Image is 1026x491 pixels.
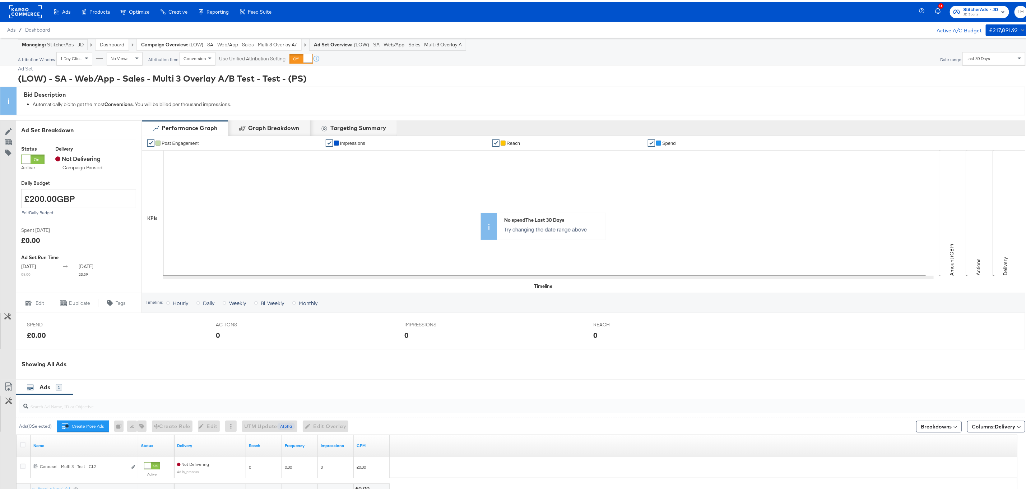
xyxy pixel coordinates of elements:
span: Reach [507,139,520,144]
div: Attribution time: [148,55,180,60]
span: Optimize [129,7,149,13]
div: Bid Description [24,89,1021,97]
sub: 08:00 [21,270,31,275]
span: Conversion [184,54,206,59]
sub: Campaign Paused [62,162,102,169]
label: Active [21,162,45,169]
a: Ad Name. [33,441,135,447]
a: The average cost you've paid to have 1,000 impressions of your ad. [357,441,387,447]
span: Creative [168,7,187,13]
button: Columns:Delivery [967,419,1025,431]
div: Showing All Ads [22,358,1025,367]
sub: 23:59 [79,270,88,275]
button: Tags [98,297,134,306]
span: SPEND [27,320,81,326]
div: Performance Graph [162,122,217,130]
span: Reporting [206,7,229,13]
strong: Ad Set Overview: [314,40,353,46]
span: Weekly [229,298,246,305]
div: Targeting Summary [330,122,386,130]
span: Products [89,7,110,13]
div: (LOW) - SA - Web/App - Sales - Multi 3 Overlay A/B Test - Test - (PS) [18,70,1025,83]
div: £0.00 [21,233,40,244]
span: Not Delivering [55,153,101,161]
a: Shows the current state of your Ad. [141,441,171,447]
span: [DATE] [21,261,36,268]
span: StitcherAds - JD [964,4,998,12]
span: ACTIONS [216,320,270,326]
p: Try changing the date range above [504,224,602,231]
div: Ad Set Run Time [21,252,136,259]
span: Delivery [995,422,1015,428]
div: Status [21,144,45,151]
span: Post Engagement [162,139,199,144]
div: StitcherAds - JD [22,40,84,46]
div: Delivery [55,144,110,151]
span: Spent [DATE] [21,225,75,232]
span: [DATE] [79,261,93,268]
div: Attribution Window: [18,55,56,60]
span: JD Sports [964,10,998,16]
button: Breakdowns [916,419,962,431]
span: Ads [62,7,70,13]
span: Ads [40,382,50,389]
div: £0.00 [27,328,46,339]
div: 13 [938,1,944,7]
a: ✔ [147,138,154,145]
button: Create More Ads [57,419,109,430]
div: Ad Set [18,64,1025,70]
div: Date range: [940,55,962,60]
span: Hourly [173,298,188,305]
span: Duplicate [69,298,90,305]
span: REACH [593,320,647,326]
strong: Conversions [105,100,133,106]
strong: Managing: [22,40,46,46]
div: 0 [593,328,598,339]
div: No spend The Last 30 Days [504,215,602,222]
span: (LOW) - SA - Web/App - Sales - Multi 3 Overlay A/B Test - Test - (PS) [189,40,297,46]
div: £217,891.92 [989,24,1018,33]
span: Spend [662,139,676,144]
a: Campaign Overview: (LOW) - SA - Web/App - Sales - Multi 3 Overlay A/B Test - (PS) [141,40,297,46]
a: ✔ [648,138,655,145]
div: £0.00 [355,483,372,490]
a: The average number of times your ad was served to each person. [285,441,315,447]
div: Edit Daily Budget [21,208,136,214]
span: Last 30 Days [966,54,990,59]
span: LH [1017,6,1024,14]
div: Carousel - Multi 3 - Test - CL2 [40,462,127,468]
div: Ad Set Breakdown [21,124,136,133]
div: 0 [216,328,220,339]
a: The number of times your ad was served. On mobile apps an ad is counted as served the first time ... [321,441,351,447]
span: Tags [116,298,126,305]
span: Edit [36,298,44,305]
button: StitcherAds - JDJD Sports [950,4,1009,17]
a: Dashboard [25,25,50,31]
div: 0 [404,328,409,339]
span: £0.00 [357,463,366,468]
button: Duplicate [52,297,98,306]
span: Columns: [972,421,1015,428]
a: ✔ [326,138,333,145]
span: Daily [203,298,214,305]
span: Bi-Weekly [261,298,284,305]
span: Impressions [340,139,365,144]
a: Dashboard [100,40,124,46]
span: Not Delivering [177,460,209,465]
div: 0 [114,419,127,430]
span: No Views [111,54,129,59]
span: Feed Suite [248,7,271,13]
div: Ads ( 0 Selected) [19,421,52,428]
label: Active [144,470,160,475]
button: 13 [934,3,946,17]
a: Reflects the ability of your Ad to achieve delivery. [177,441,243,447]
span: IMPRESSIONS [404,320,458,326]
div: 1 [56,382,62,389]
label: Use Unified Attribution Setting: [219,54,287,60]
span: (LOW) - SA - Web/App - Sales - Multi 3 Overlay A/B Test - Test - (PS) [354,40,461,46]
span: / [15,25,25,31]
span: Monthly [299,298,317,305]
div: Timeline: [145,298,163,303]
sub: Ad In_process [177,468,199,472]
